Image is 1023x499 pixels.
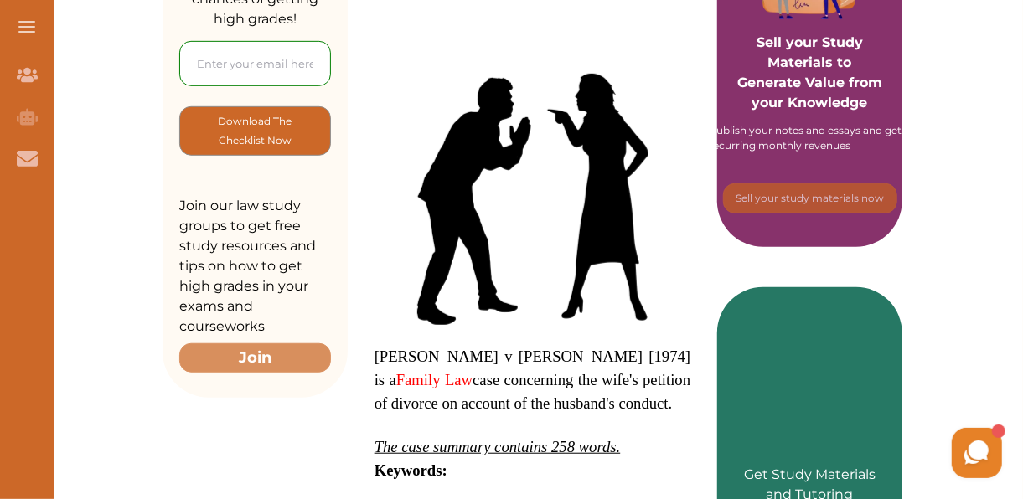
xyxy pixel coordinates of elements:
[375,347,691,412] span: [PERSON_NAME] v [PERSON_NAME] [1974] is a case concerning the wife's petition of divorce on accou...
[179,343,331,373] button: Join
[723,183,897,213] button: [object Object]
[621,424,1006,482] iframe: HelpCrunch
[710,123,911,153] div: Publish your notes and essays and get recurring monthly revenues
[214,111,297,151] p: Download The Checklist Now
[396,371,473,388] a: Family Law
[375,461,447,479] strong: Keywords:
[375,438,621,455] em: The case summary contains 258 words.
[179,196,331,337] p: Join our law study groups to get free study resources and tips on how to get high grades in your ...
[179,41,331,86] input: Enter your email here
[736,191,884,206] p: Sell your study materials now
[417,74,648,325] img: silhouette-3578066_1280-276x300.png
[179,106,331,156] button: [object Object]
